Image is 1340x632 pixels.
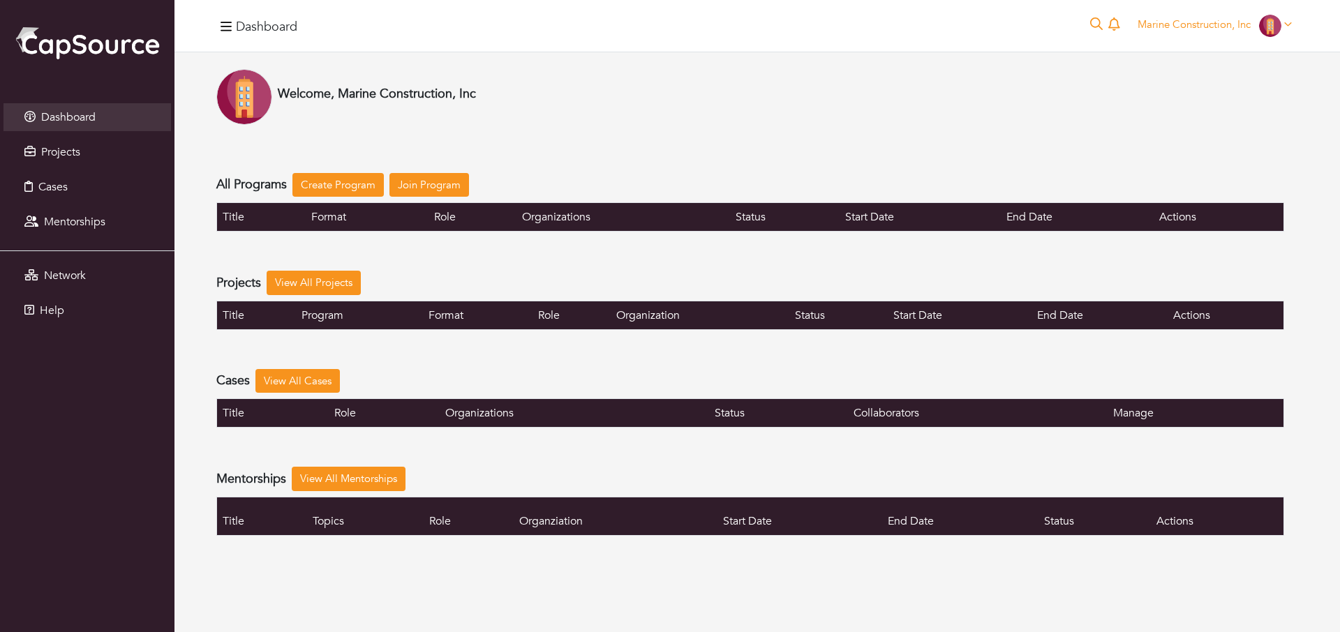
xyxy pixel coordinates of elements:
[3,296,171,324] a: Help
[217,497,308,535] th: Title
[306,203,429,232] th: Format
[255,369,340,393] a: View All Cases
[216,276,261,291] h4: Projects
[38,179,68,195] span: Cases
[44,214,105,230] span: Mentorships
[236,20,297,35] h4: Dashboard
[217,399,329,428] th: Title
[44,268,86,283] span: Network
[1131,17,1298,31] a: Marine Construction, Inc
[1259,15,1281,37] img: Company-Icon-7f8a26afd1715722aa5ae9dc11300c11ceeb4d32eda0db0d61c21d11b95ecac6.png
[292,173,384,197] a: Create Program
[429,203,516,232] th: Role
[1108,399,1283,428] th: Manage
[514,497,718,535] th: Organziation
[216,69,272,125] img: Company-Icon-7f8a26afd1715722aa5ae9dc11300c11ceeb4d32eda0db0d61c21d11b95ecac6.png
[278,86,476,102] h4: Welcome, Marine Construction, Inc
[292,467,405,491] a: View All Mentorships
[296,301,423,329] th: Program
[267,271,361,295] a: View All Projects
[41,110,96,125] span: Dashboard
[3,138,171,166] a: Projects
[533,301,611,329] th: Role
[1168,301,1283,329] th: Actions
[1138,17,1251,31] span: Marine Construction, Inc
[848,399,1108,428] th: Collaborators
[423,301,533,329] th: Format
[730,203,840,232] th: Status
[611,301,789,329] th: Organization
[840,203,1000,232] th: Start Date
[1032,301,1168,329] th: End Date
[882,497,1038,535] th: End Date
[14,24,161,61] img: cap_logo.png
[516,203,729,232] th: Organizations
[717,497,881,535] th: Start Date
[3,208,171,236] a: Mentorships
[41,144,80,160] span: Projects
[40,303,64,318] span: Help
[888,301,1031,329] th: Start Date
[3,262,171,289] a: Network
[329,399,440,428] th: Role
[216,177,287,193] h4: All Programs
[307,497,424,535] th: Topics
[3,103,171,131] a: Dashboard
[217,203,306,232] th: Title
[217,301,296,329] th: Title
[1038,497,1151,535] th: Status
[440,399,709,428] th: Organizations
[1151,497,1283,535] th: Actions
[424,497,514,535] th: Role
[216,472,286,487] h4: Mentorships
[3,173,171,201] a: Cases
[1154,203,1283,232] th: Actions
[216,373,250,389] h4: Cases
[789,301,888,329] th: Status
[709,399,849,428] th: Status
[389,173,469,197] a: Join Program
[1001,203,1154,232] th: End Date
